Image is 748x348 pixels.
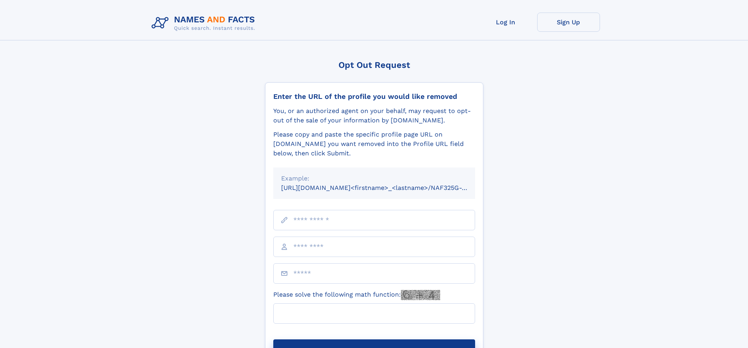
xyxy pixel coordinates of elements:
[474,13,537,32] a: Log In
[537,13,600,32] a: Sign Up
[273,130,475,158] div: Please copy and paste the specific profile page URL on [DOMAIN_NAME] you want removed into the Pr...
[281,184,490,191] small: [URL][DOMAIN_NAME]<firstname>_<lastname>/NAF325G-xxxxxxxx
[273,106,475,125] div: You, or an authorized agent on your behalf, may request to opt-out of the sale of your informatio...
[148,13,262,34] img: Logo Names and Facts
[273,290,440,300] label: Please solve the following math function:
[281,174,467,183] div: Example:
[265,60,483,70] div: Opt Out Request
[273,92,475,101] div: Enter the URL of the profile you would like removed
